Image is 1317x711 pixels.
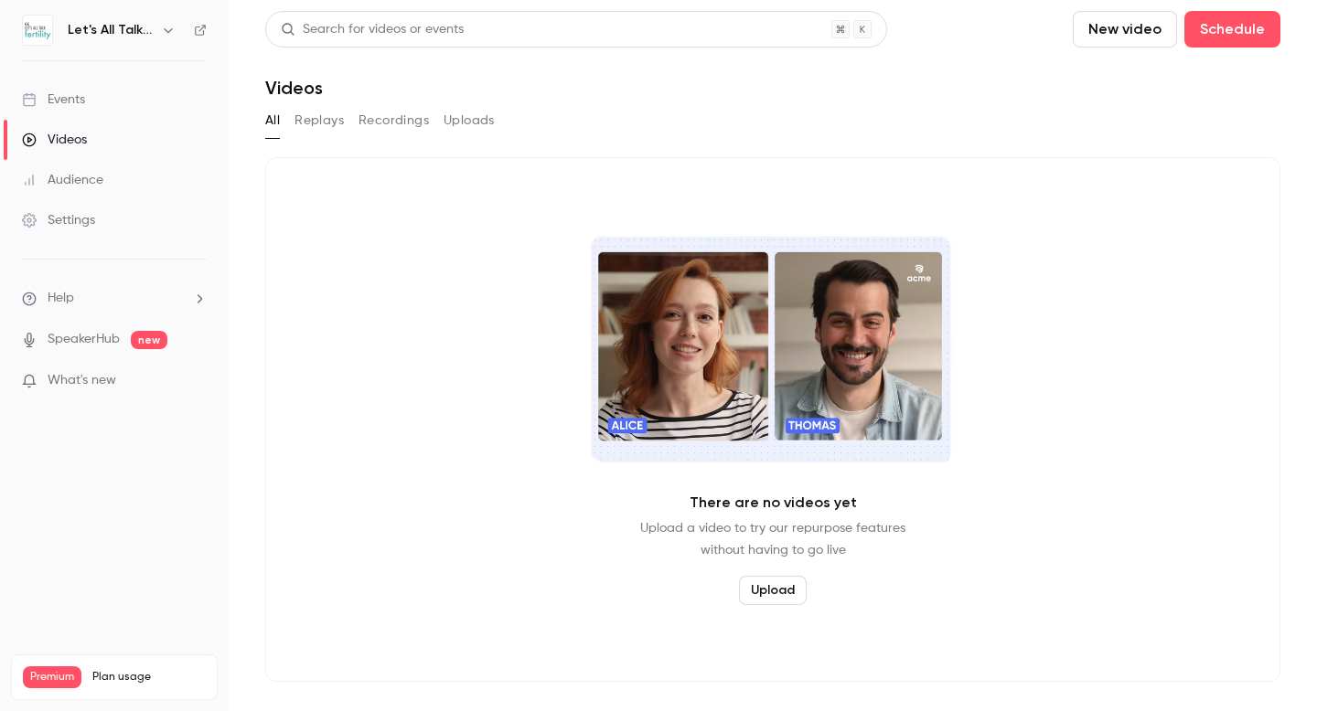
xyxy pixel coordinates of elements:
span: What's new [48,371,116,390]
span: Plan usage [92,670,206,684]
button: Recordings [359,106,429,135]
div: Events [22,90,85,109]
div: Settings [22,211,95,229]
button: Replays [294,106,344,135]
button: Schedule [1184,11,1280,48]
div: Search for videos or events [281,20,464,39]
img: Let's All Talk Fertility Live [23,16,52,45]
a: SpeakerHub [48,330,120,349]
div: Videos [22,131,87,149]
button: Uploads [444,106,495,135]
button: All [265,106,280,135]
div: Audience [22,171,103,189]
p: There are no videos yet [690,492,857,514]
li: help-dropdown-opener [22,289,207,308]
span: Help [48,289,74,308]
h6: Let's All Talk Fertility Live [68,21,154,39]
p: Upload a video to try our repurpose features without having to go live [640,517,905,561]
button: New video [1073,11,1177,48]
button: Upload [739,576,807,605]
span: new [131,331,167,349]
span: Premium [23,666,81,688]
section: Videos [265,11,1280,700]
h1: Videos [265,77,323,99]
